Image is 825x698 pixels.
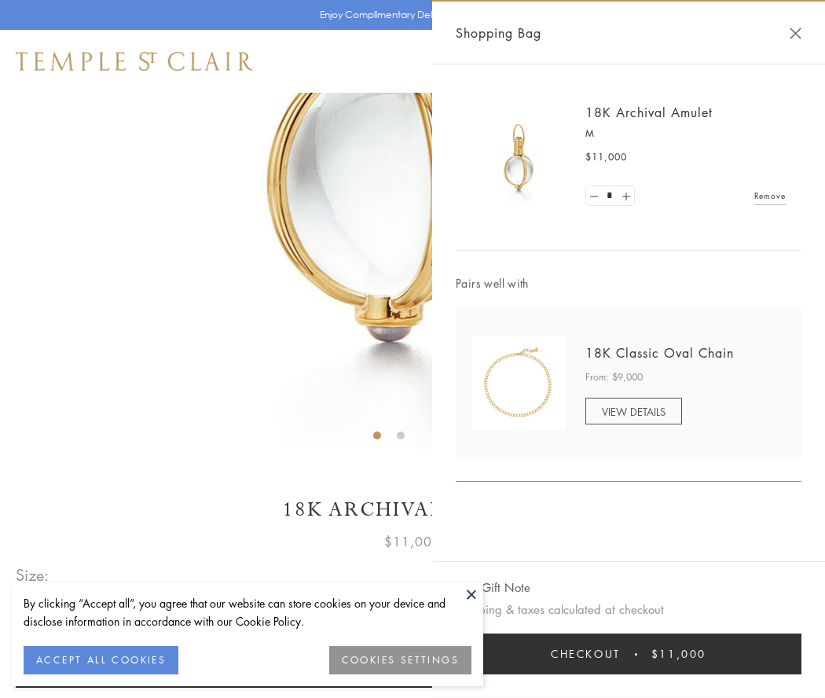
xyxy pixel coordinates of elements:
[754,187,786,204] a: Remove
[456,634,801,674] button: Checkout $11,000
[651,645,706,663] span: $11,000
[790,28,801,39] button: Close Shopping Bag
[585,126,786,141] p: M
[471,110,566,204] img: 18K Archival Amulet
[16,562,50,588] span: Size:
[456,23,541,43] span: Shopping Bag
[16,52,253,71] img: Temple St. Clair
[585,344,734,362] a: 18K Classic Oval Chain
[618,186,633,206] a: Set quantity to 2
[585,369,643,385] span: From: $9,000
[456,274,801,292] span: Pairs well with
[585,398,682,424] a: VIEW DETAILS
[585,149,627,165] span: $11,000
[24,594,471,630] div: By clicking “Accept all”, you agree that our website can store cookies on your device and disclos...
[384,531,441,552] span: $11,000
[586,186,602,206] a: Set quantity to 0
[329,646,471,674] button: COOKIES SETTINGS
[320,7,498,23] p: Enjoy Complimentary Delivery & Returns
[16,496,809,523] h1: 18K Archival Amulet
[456,600,801,619] p: Shipping & taxes calculated at checkout
[24,646,178,674] button: ACCEPT ALL COOKIES
[456,578,530,597] button: Add Gift Note
[551,645,621,663] span: Checkout
[602,404,665,419] span: VIEW DETAILS
[585,104,713,121] a: 18K Archival Amulet
[471,336,566,430] img: N88865-OV18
